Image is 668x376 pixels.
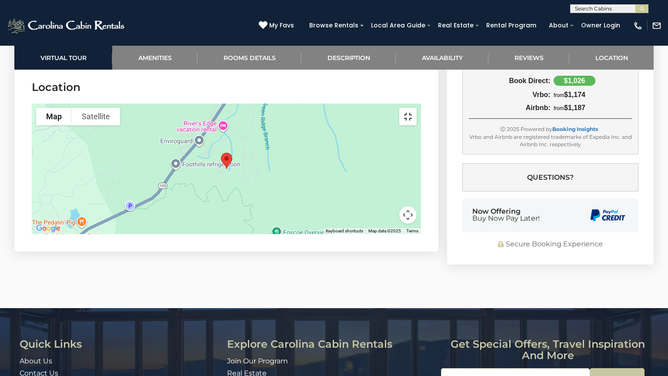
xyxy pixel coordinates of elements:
span: My Favs [269,21,294,30]
a: Rooms Details [197,46,301,70]
a: About [544,19,573,32]
a: Virtual Tour [14,46,112,70]
a: Terms (opens in new tab) [406,228,418,233]
div: Now Offering [472,208,540,222]
div: Book Direct: [469,77,551,85]
div: Airbnb: [469,104,551,112]
img: White-1-2.png [7,17,127,34]
button: Toggle fullscreen view [399,108,417,125]
div: $1,026 [554,76,595,86]
a: Booking Insights [552,126,598,133]
a: Availability [396,46,488,70]
div: Ⓒ 2025 Powered by [469,126,632,133]
a: Open this area in Google Maps (opens a new window) [34,223,63,234]
span: from [554,93,564,99]
div: Vrbo: [469,91,551,99]
div: $1,187 [551,104,632,112]
button: Questions? [462,163,638,191]
a: Reviews [488,46,569,70]
div: $1,174 [551,91,632,99]
div: Vrbo and Airbnb are registered trademarks of Expedia Inc. and Airbnb Inc. respectively [469,133,632,148]
a: My Favs [259,21,296,30]
a: Browse Rentals [305,19,363,32]
span: Map data ©2025 [368,228,401,233]
a: Amenities [112,46,197,70]
a: Real Estate [434,19,478,32]
h3: Explore Carolina Cabin Rentals [227,339,434,350]
a: Description [301,46,396,70]
a: Join Our Program [227,357,288,365]
div: Secure Booking Experience [462,239,638,249]
a: About Us [20,357,52,365]
h3: Location [32,80,421,95]
img: Google [34,223,63,234]
img: mail-regular-white.png [652,21,661,30]
h3: Get special offers, travel inspiration and more [441,339,655,362]
span: Buy Now Pay Later! [472,215,540,222]
span: from [554,106,564,112]
button: Map camera controls [399,206,417,224]
button: Keyboard shortcuts [326,228,363,234]
button: Show satellite imagery [72,108,120,125]
a: Rental Program [482,19,541,32]
a: Location [569,46,654,70]
h3: Quick Links [20,339,220,350]
a: Owner Login [577,19,625,32]
button: Show street map [36,108,72,125]
div: License to Chill [217,149,236,172]
a: Local Area Guide [367,19,430,32]
img: phone-regular-white.png [633,21,643,30]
